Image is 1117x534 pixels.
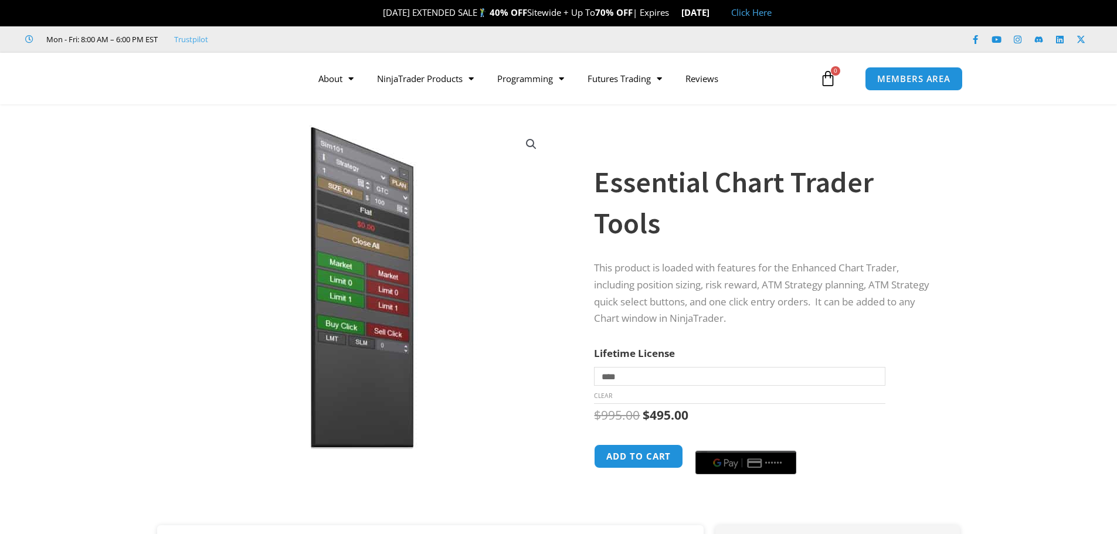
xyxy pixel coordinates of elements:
span: $ [643,407,650,423]
a: About [307,65,365,92]
strong: [DATE] [681,6,719,18]
bdi: 995.00 [594,407,640,423]
a: Reviews [674,65,730,92]
span: Mon - Fri: 8:00 AM – 6:00 PM EST [43,32,158,46]
span: 0 [831,66,840,76]
span: [DATE] EXTENDED SALE Sitewide + Up To | Expires [371,6,681,18]
h1: Essential Chart Trader Tools [594,162,936,244]
a: MEMBERS AREA [865,67,963,91]
a: Trustpilot [174,32,208,46]
label: Lifetime License [594,346,675,360]
a: Programming [485,65,576,92]
img: 🏌️‍♂️ [478,8,487,17]
a: 0 [802,62,854,96]
strong: 40% OFF [490,6,527,18]
a: View full-screen image gallery [521,134,542,155]
bdi: 495.00 [643,407,688,423]
img: 🏭 [710,8,719,17]
a: Clear options [594,392,612,400]
button: Add to cart [594,444,683,468]
a: NinjaTrader Products [365,65,485,92]
text: •••••• [765,459,783,467]
img: 🎉 [374,8,382,17]
nav: Menu [307,65,817,92]
img: Essential Chart Trader Tools [174,125,551,449]
a: Futures Trading [576,65,674,92]
span: MEMBERS AREA [877,74,950,83]
img: LogoAI | Affordable Indicators – NinjaTrader [138,57,264,100]
iframe: Secure payment input frame [693,443,799,444]
p: This product is loaded with features for the Enhanced Chart Trader, including position sizing, ri... [594,260,936,328]
a: Click Here [731,6,772,18]
img: ⌛ [670,8,678,17]
button: Buy with GPay [695,451,796,474]
span: $ [594,407,601,423]
strong: 70% OFF [595,6,633,18]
